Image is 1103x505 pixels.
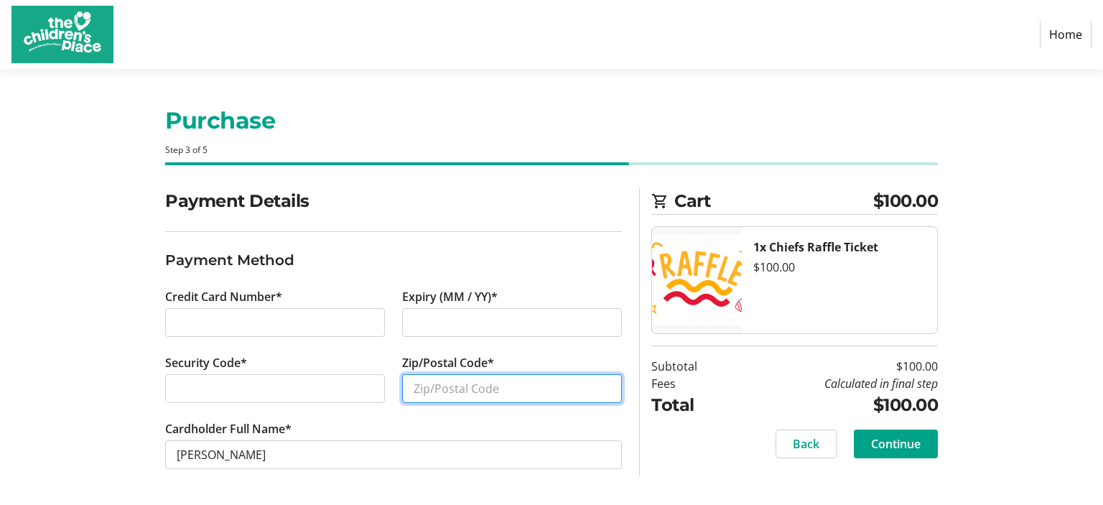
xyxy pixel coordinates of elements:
h2: Payment Details [165,188,622,214]
iframe: To enrich screen reader interactions, please activate Accessibility in Grammarly extension settings [177,380,373,397]
span: Continue [871,435,921,453]
span: $100.00 [873,188,939,214]
iframe: To enrich screen reader interactions, please activate Accessibility in Grammarly extension settings [414,314,610,331]
strong: 1x Chiefs Raffle Ticket [753,239,878,255]
input: Zip/Postal Code [402,374,622,403]
a: Home [1040,21,1092,48]
input: Card Holder Name [165,440,622,469]
span: Back [793,435,819,453]
div: $100.00 [753,259,926,276]
img: Chiefs Raffle Ticket [652,227,742,333]
label: Zip/Postal Code* [402,354,494,371]
label: Cardholder Full Name* [165,420,292,437]
button: Back [776,430,837,458]
td: Calculated in final step [734,375,938,392]
button: Continue [854,430,938,458]
h1: Purchase [165,103,938,138]
iframe: To enrich screen reader interactions, please activate Accessibility in Grammarly extension settings [177,314,373,331]
label: Credit Card Number* [165,288,282,305]
td: Subtotal [651,358,734,375]
span: Cart [674,188,873,214]
h3: Payment Method [165,249,622,271]
td: Fees [651,375,734,392]
td: $100.00 [734,358,938,375]
div: Step 3 of 5 [165,144,938,157]
td: Total [651,392,734,418]
label: Expiry (MM / YY)* [402,288,498,305]
td: $100.00 [734,392,938,418]
label: Security Code* [165,354,247,371]
img: The Children's Place's Logo [11,6,113,63]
